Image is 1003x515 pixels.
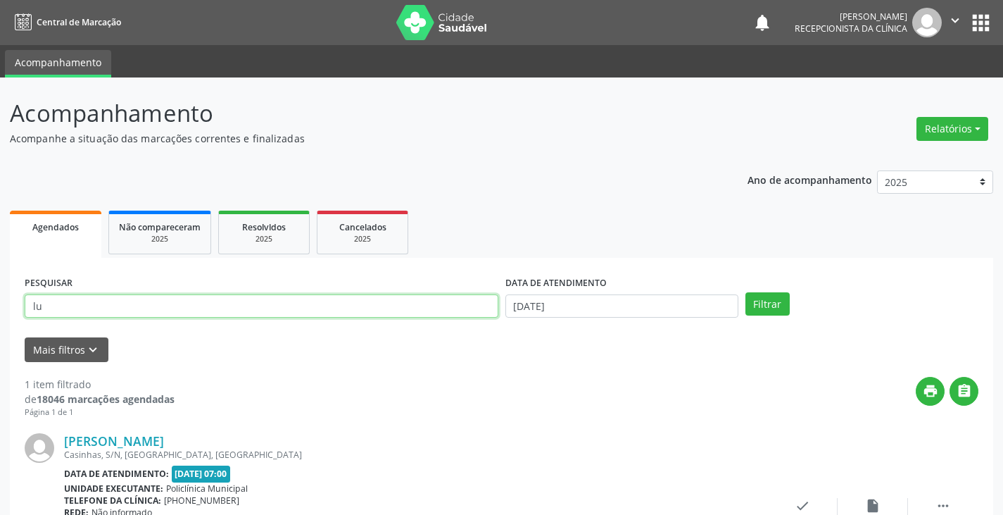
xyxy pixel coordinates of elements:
i: insert_drive_file [865,498,881,514]
button: Mais filtroskeyboard_arrow_down [25,337,108,362]
div: Página 1 de 1 [25,407,175,418]
label: PESQUISAR [25,273,72,294]
i:  [935,498,951,514]
i: keyboard_arrow_down [85,342,101,358]
span: Não compareceram [119,221,201,233]
i: check [795,498,810,514]
a: Central de Marcação [10,11,121,34]
span: Recepcionista da clínica [795,23,907,35]
img: img [912,8,942,37]
b: Data de atendimento: [64,468,169,480]
div: 1 item filtrado [25,377,175,392]
span: Resolvidos [242,221,286,233]
span: Agendados [32,221,79,233]
span: Policlínica Municipal [166,483,248,495]
span: Central de Marcação [37,16,121,28]
b: Telefone da clínica: [64,495,161,507]
div: Casinhas, S/N, [GEOGRAPHIC_DATA], [GEOGRAPHIC_DATA] [64,449,767,461]
span: [DATE] 07:00 [172,466,231,482]
button: print [916,377,945,406]
button:  [950,377,978,406]
strong: 18046 marcações agendadas [37,392,175,406]
div: [PERSON_NAME] [795,11,907,23]
div: 2025 [229,234,299,244]
img: img [25,433,54,463]
b: Unidade executante: [64,483,163,495]
p: Acompanhamento [10,96,698,131]
div: 2025 [327,234,398,244]
span: [PHONE_NUMBER] [164,495,239,507]
i:  [957,383,972,399]
p: Acompanhe a situação das marcações correntes e finalizadas [10,131,698,146]
button: apps [969,11,993,35]
span: Cancelados [339,221,386,233]
button: Relatórios [916,117,988,141]
a: Acompanhamento [5,50,111,77]
button: Filtrar [745,292,790,316]
button: notifications [752,13,772,32]
input: Selecione um intervalo [505,294,738,318]
div: 2025 [119,234,201,244]
p: Ano de acompanhamento [747,170,872,188]
i: print [923,383,938,399]
div: de [25,392,175,407]
input: Nome, CNS [25,294,498,318]
a: [PERSON_NAME] [64,433,164,449]
button:  [942,8,969,37]
i:  [947,13,963,28]
label: DATA DE ATENDIMENTO [505,273,607,294]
